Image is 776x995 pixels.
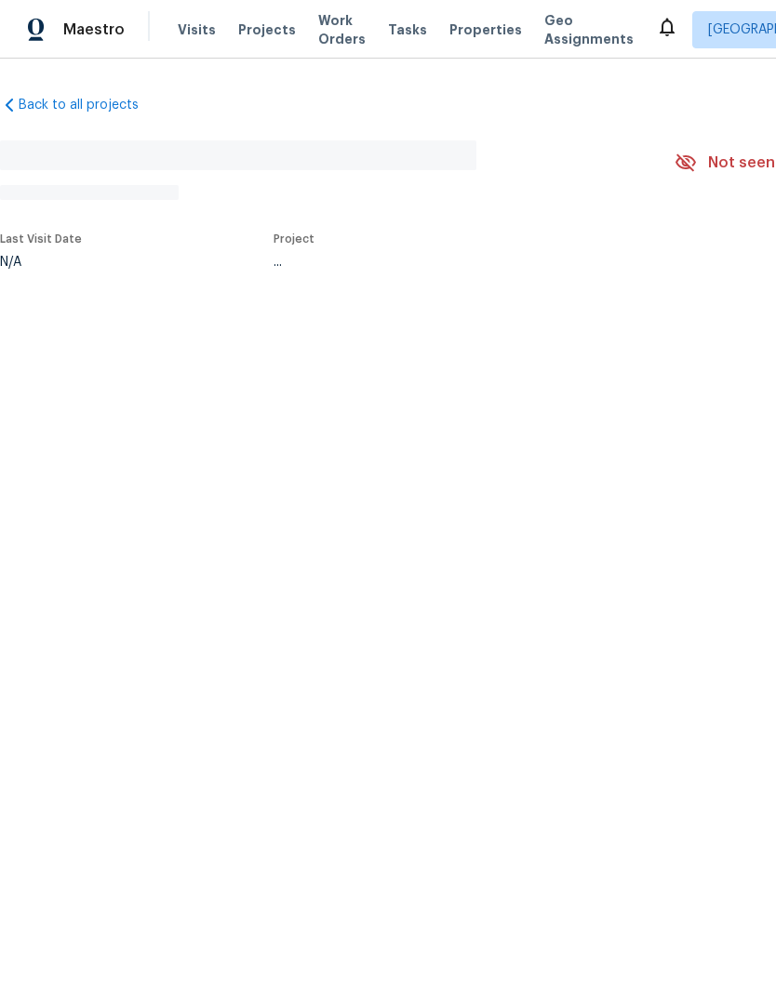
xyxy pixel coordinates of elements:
[318,11,366,48] span: Work Orders
[274,256,631,269] div: ...
[63,20,125,39] span: Maestro
[449,20,522,39] span: Properties
[178,20,216,39] span: Visits
[388,23,427,36] span: Tasks
[544,11,634,48] span: Geo Assignments
[274,233,314,245] span: Project
[238,20,296,39] span: Projects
